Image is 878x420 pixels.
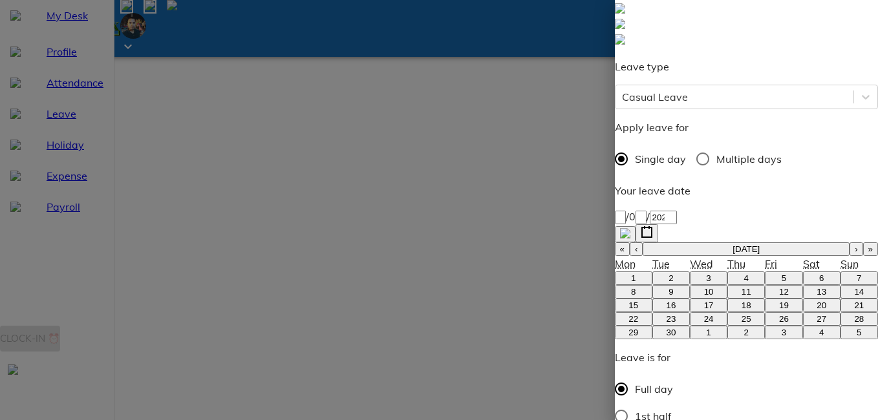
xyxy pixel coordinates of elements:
[669,287,673,297] abbr: September 9, 2025
[765,326,802,339] button: October 3, 2025
[742,314,751,324] abbr: September 25, 2025
[615,312,652,326] button: September 22, 2025
[615,271,652,285] button: September 1, 2025
[782,328,786,337] abbr: October 3, 2025
[706,328,711,337] abbr: October 1, 2025
[727,285,765,299] button: September 11, 2025
[742,300,751,310] abbr: September 18, 2025
[615,145,878,173] div: daytype
[652,299,690,312] button: September 16, 2025
[615,17,878,33] a: Loraine Rosa
[666,328,676,337] abbr: September 30, 2025
[650,211,677,224] input: ----
[647,210,650,223] span: /
[765,257,777,270] abbr: Friday
[690,271,727,285] button: September 3, 2025
[803,271,841,285] button: September 6, 2025
[704,287,714,297] abbr: September 10, 2025
[615,3,625,14] img: defaultEmp.0e2b4d71.svg
[819,273,824,283] abbr: September 6, 2025
[716,151,782,167] span: Multiple days
[690,326,727,339] button: October 1, 2025
[765,312,802,326] button: September 26, 2025
[779,287,789,297] abbr: September 12, 2025
[615,59,878,74] p: Leave type
[727,271,765,285] button: September 4, 2025
[727,299,765,312] button: September 18, 2025
[630,242,643,256] button: ‹
[803,285,841,299] button: September 13, 2025
[631,287,636,297] abbr: September 8, 2025
[841,326,878,339] button: October 5, 2025
[643,242,850,256] button: [DATE]
[704,300,714,310] abbr: September 17, 2025
[803,312,841,326] button: September 27, 2025
[803,299,841,312] button: September 20, 2025
[706,273,711,283] abbr: September 3, 2025
[841,271,878,285] button: September 7, 2025
[727,312,765,326] button: September 25, 2025
[690,257,713,270] abbr: Wednesday
[704,314,714,324] abbr: September 24, 2025
[615,285,652,299] button: September 8, 2025
[615,242,630,256] button: «
[652,326,690,339] button: September 30, 2025
[727,326,765,339] button: October 2, 2025
[615,257,636,270] abbr: Monday
[850,242,862,256] button: ›
[635,151,686,167] span: Single day
[854,287,864,297] abbr: September 14, 2025
[765,285,802,299] button: September 12, 2025
[615,121,689,134] span: Apply leave for
[615,184,691,197] span: Your leave date
[727,257,745,270] abbr: Thursday
[615,19,625,29] img: defaultEmp.0e2b4d71.svg
[841,257,859,270] abbr: Sunday
[817,300,826,310] abbr: September 20, 2025
[857,328,861,337] abbr: October 5, 2025
[666,300,676,310] abbr: September 16, 2025
[744,328,749,337] abbr: October 2, 2025
[669,273,673,283] abbr: September 2, 2025
[782,273,786,283] abbr: September 5, 2025
[620,228,630,238] img: clearIcon.00697547.svg
[615,299,652,312] button: September 15, 2025
[854,314,864,324] abbr: September 28, 2025
[629,210,636,223] span: 0
[615,350,685,365] p: Leave is for
[636,211,647,224] input: --
[690,312,727,326] button: September 24, 2025
[690,299,727,312] button: September 17, 2025
[854,300,864,310] abbr: September 21, 2025
[817,287,826,297] abbr: September 13, 2025
[631,273,636,283] abbr: September 1, 2025
[615,211,626,224] input: --
[615,326,652,339] button: September 29, 2025
[863,242,878,256] button: »
[622,89,688,105] div: Casual Leave
[841,285,878,299] button: September 14, 2025
[615,33,878,48] a: Soumendra Mahapatra
[817,314,826,324] abbr: September 27, 2025
[779,300,789,310] abbr: September 19, 2025
[819,328,824,337] abbr: October 4, 2025
[652,285,690,299] button: September 9, 2025
[626,210,629,223] span: /
[615,2,878,17] a: sumHR admin
[652,312,690,326] button: September 23, 2025
[841,312,878,326] button: September 28, 2025
[841,299,878,312] button: September 21, 2025
[765,271,802,285] button: September 5, 2025
[857,273,861,283] abbr: September 7, 2025
[628,328,638,337] abbr: September 29, 2025
[744,273,749,283] abbr: September 4, 2025
[690,285,727,299] button: September 10, 2025
[628,300,638,310] abbr: September 15, 2025
[779,314,789,324] abbr: September 26, 2025
[666,314,676,324] abbr: September 23, 2025
[628,314,638,324] abbr: September 22, 2025
[765,299,802,312] button: September 19, 2025
[635,381,673,397] span: Full day
[615,34,625,45] img: defaultEmp.0e2b4d71.svg
[742,287,751,297] abbr: September 11, 2025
